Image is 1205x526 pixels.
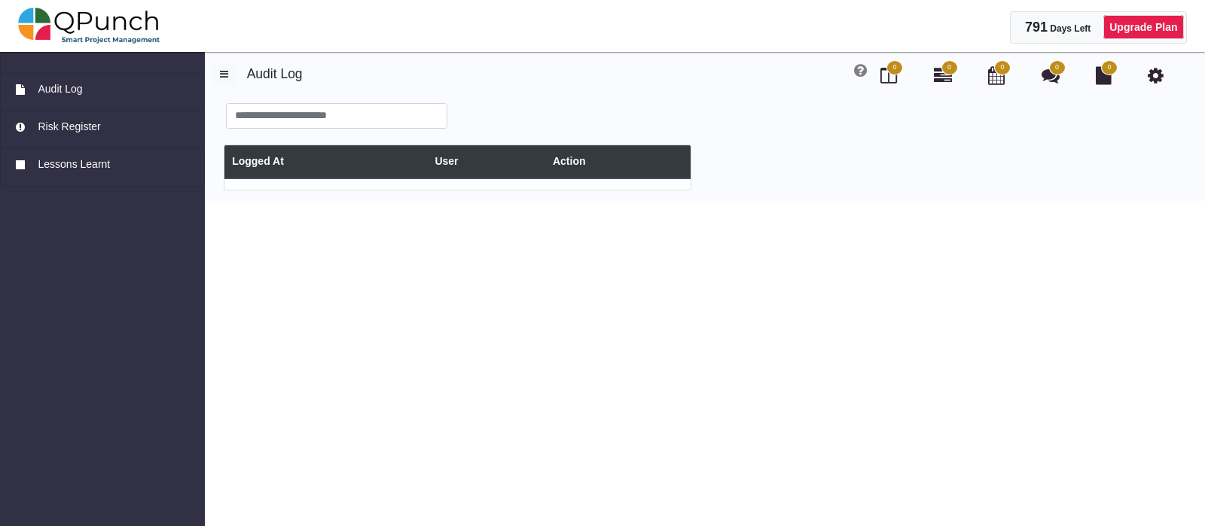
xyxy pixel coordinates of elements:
span: 0 [947,62,951,73]
h5: Audit Log [247,63,557,82]
span: Lessons Learnt [38,157,110,172]
span: 0 [1055,62,1059,73]
a: 0 [934,72,952,84]
i: Document Library [1096,66,1112,84]
img: qpunch-sp.fa6292f.png [18,3,160,48]
th: Action [545,145,691,178]
a: Help [854,66,867,78]
a: Upgrade Plan [1103,15,1183,39]
i: Calendar [988,66,1005,84]
th: Logged At [224,145,427,178]
i: Punch Discussion [1042,66,1060,84]
span: Days Left [1050,23,1091,34]
span: 791 [1025,20,1048,35]
span: Risk Register [38,119,100,135]
span: 0 [893,62,897,73]
th: User [427,145,545,178]
span: 0 [1001,62,1005,73]
span: Audit Log [38,81,82,97]
i: Board [880,66,897,84]
i: Gantt [934,66,952,84]
span: 0 [1107,62,1111,73]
